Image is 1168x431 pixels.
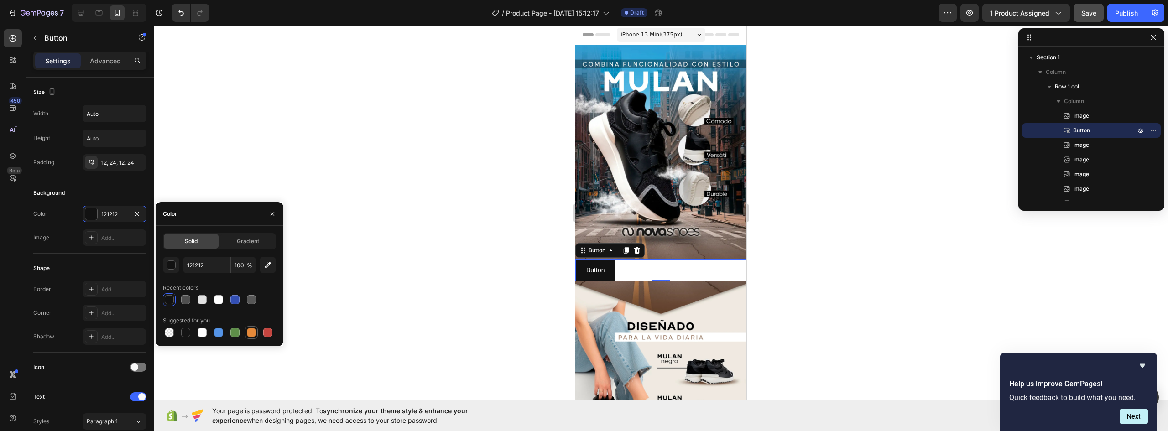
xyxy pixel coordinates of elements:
button: Save [1074,4,1104,22]
iframe: Design area [575,26,746,400]
p: Quick feedback to build what you need. [1009,393,1148,402]
div: 450 [9,97,22,104]
div: Undo/Redo [172,4,209,22]
input: Auto [83,105,146,122]
span: Image [1073,199,1089,208]
h2: Help us improve GemPages! [1009,379,1148,389]
div: Shape [33,264,50,272]
button: Paragraph 1 [83,413,146,430]
div: Add... [101,234,144,242]
span: Image [1073,184,1089,193]
p: Settings [45,56,71,66]
button: Hide survey [1137,360,1148,371]
span: Image [1073,140,1089,150]
div: Shadow [33,332,54,341]
div: Help us improve GemPages! [1009,360,1148,424]
div: Styles [33,417,49,426]
div: Publish [1115,8,1138,18]
button: Publish [1107,4,1146,22]
div: Background [33,189,65,197]
span: Column [1064,97,1084,106]
span: Image [1073,155,1089,164]
p: 7 [60,7,64,18]
div: Size [33,86,57,99]
span: 1 product assigned [990,8,1049,18]
div: Corner [33,309,52,317]
span: Button [1073,126,1090,135]
div: Text [33,393,45,401]
span: synchronize your theme style & enhance your experience [212,407,468,424]
div: Image [33,234,49,242]
span: / [502,8,504,18]
span: Your page is password protected. To when designing pages, we need access to your store password. [212,406,504,425]
button: Next question [1120,409,1148,424]
span: Image [1073,111,1089,120]
span: Product Page - [DATE] 15:12:17 [506,8,599,18]
span: Row 1 col [1055,82,1079,91]
div: Color [33,210,47,218]
p: Advanced [90,56,121,66]
p: Button [44,32,122,43]
div: Padding [33,158,54,166]
span: Solid [185,237,198,245]
div: Border [33,285,51,293]
span: Gradient [237,237,259,245]
input: Eg: FFFFFF [183,257,230,273]
div: 12, 24, 12, 24 [101,159,144,167]
div: Icon [33,363,44,371]
span: Column [1046,68,1066,77]
span: % [247,261,252,270]
button: 1 product assigned [982,4,1070,22]
input: Auto [83,130,146,146]
div: Add... [101,309,144,317]
div: Beta [7,167,22,174]
span: Image [1073,170,1089,179]
div: Add... [101,333,144,341]
div: Add... [101,286,144,294]
div: Suggested for you [163,317,210,325]
div: Color [163,210,177,218]
span: Save [1081,9,1096,17]
div: Width [33,109,48,118]
div: Height [33,134,50,142]
span: Draft [630,9,644,17]
div: 121212 [101,210,128,218]
button: 7 [4,4,68,22]
span: Paragraph 1 [87,417,118,426]
span: Section 1 [1037,53,1060,62]
div: Recent colors [163,284,198,292]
